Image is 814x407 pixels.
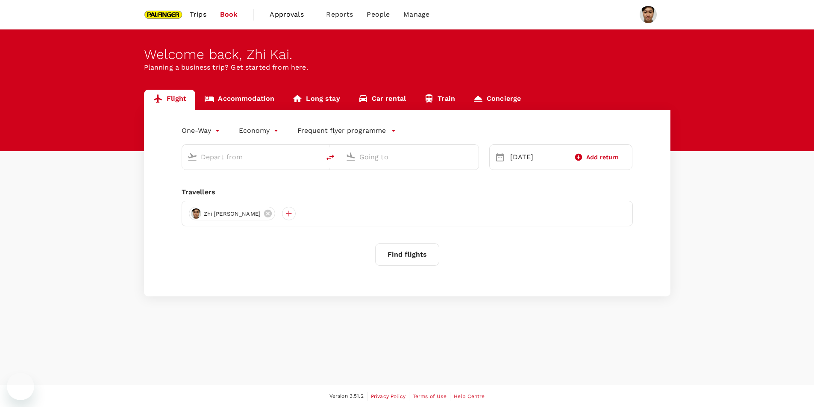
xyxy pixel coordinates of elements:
p: Frequent flyer programme [297,126,386,136]
a: Long stay [283,90,349,110]
span: Add return [586,153,619,162]
button: Open [473,156,474,158]
span: Book [220,9,238,20]
button: delete [320,147,341,168]
img: avatar-664c4aa9c37ad.jpeg [191,208,201,219]
button: Find flights [375,243,439,266]
div: [DATE] [507,149,564,166]
span: Privacy Policy [371,393,406,399]
button: Open [314,156,316,158]
span: Trips [190,9,206,20]
span: Reports [326,9,353,20]
div: Economy [239,124,280,138]
a: Accommodation [195,90,283,110]
span: Version 3.51.2 [329,392,364,401]
a: Terms of Use [413,392,447,401]
div: Zhi [PERSON_NAME] [189,207,276,220]
a: Flight [144,90,196,110]
div: One-Way [182,124,222,138]
span: People [367,9,390,20]
input: Going to [359,150,461,164]
a: Concierge [464,90,530,110]
span: Help Centre [454,393,485,399]
a: Car rental [349,90,415,110]
input: Depart from [201,150,302,164]
a: Help Centre [454,392,485,401]
button: Frequent flyer programme [297,126,396,136]
a: Train [415,90,464,110]
span: Approvals [270,9,312,20]
a: Privacy Policy [371,392,406,401]
span: Zhi [PERSON_NAME] [199,210,266,218]
span: Terms of Use [413,393,447,399]
div: Welcome back , Zhi Kai . [144,47,670,62]
iframe: Button to launch messaging window [7,373,34,400]
img: Zhi Kai Loh [640,6,657,23]
div: Travellers [182,187,633,197]
span: Manage [403,9,429,20]
img: Palfinger Asia Pacific Pte Ltd [144,5,183,24]
p: Planning a business trip? Get started from here. [144,62,670,73]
